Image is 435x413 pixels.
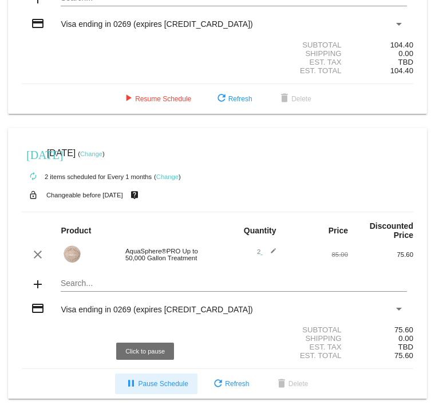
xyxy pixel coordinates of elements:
[217,41,348,49] div: Subtotal
[275,378,288,391] mat-icon: delete
[128,188,141,202] mat-icon: live_help
[266,374,318,394] button: Delete
[211,378,225,391] mat-icon: refresh
[61,305,252,314] span: Visa ending in 0269 (expires [CREDIT_CARD_DATA])
[398,334,413,343] span: 0.00
[31,248,45,261] mat-icon: clear
[275,380,309,388] span: Delete
[26,147,40,161] mat-icon: [DATE]
[217,66,348,75] div: Est. Total
[26,170,40,184] mat-icon: autorenew
[61,19,404,29] mat-select: Payment Method
[217,325,348,334] div: Subtotal
[390,66,413,75] span: 104.40
[398,49,413,58] span: 0.00
[278,92,291,106] mat-icon: delete
[112,89,200,109] button: Resume Schedule
[31,277,45,291] mat-icon: add
[61,279,406,288] input: Search...
[215,95,252,103] span: Refresh
[263,248,276,261] mat-icon: edit
[244,226,276,235] strong: Quantity
[202,374,258,394] button: Refresh
[121,92,135,106] mat-icon: play_arrow
[46,192,123,198] small: Changeable before [DATE]
[217,49,348,58] div: Shipping
[217,343,348,351] div: Est. Tax
[31,17,45,30] mat-icon: credit_card
[283,251,348,258] div: 85.00
[329,226,348,235] strong: Price
[80,150,102,157] a: Change
[205,89,262,109] button: Refresh
[217,58,348,66] div: Est. Tax
[215,92,228,106] mat-icon: refresh
[154,173,181,180] small: ( )
[120,248,217,261] div: AquaSphere®PRO Up to 50,000 Gallon Treatment
[124,378,138,391] mat-icon: pause
[124,380,188,388] span: Pause Schedule
[268,89,321,109] button: Delete
[26,188,40,202] mat-icon: lock_open
[278,95,311,103] span: Delete
[61,305,404,314] mat-select: Payment Method
[61,226,91,235] strong: Product
[217,334,348,343] div: Shipping
[61,19,252,29] span: Visa ending in 0269 (expires [CREDIT_CARD_DATA])
[394,351,413,360] span: 75.60
[61,243,84,265] img: aquasphere-pro-biodegradable.jpg
[398,58,413,66] span: TBD
[121,95,191,103] span: Resume Schedule
[348,325,413,334] div: 75.60
[156,173,179,180] a: Change
[115,374,197,394] button: Pause Schedule
[398,343,413,351] span: TBD
[78,150,105,157] small: ( )
[257,248,276,255] span: 2
[348,251,413,258] div: 75.60
[348,41,413,49] div: 104.40
[31,301,45,315] mat-icon: credit_card
[22,173,152,180] small: 2 items scheduled for Every 1 months
[370,221,413,240] strong: Discounted Price
[211,380,249,388] span: Refresh
[217,351,348,360] div: Est. Total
